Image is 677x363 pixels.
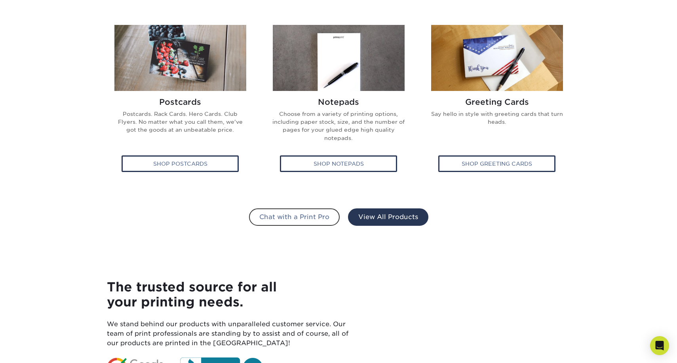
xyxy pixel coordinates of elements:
[107,320,359,348] p: We stand behind our products with unparalleled customer service. Our team of print professionals ...
[113,97,247,107] h2: Postcards
[122,155,239,172] div: Shop Postcards
[348,208,428,226] a: View All Products
[430,97,564,107] h2: Greeting Cards
[438,155,555,172] div: Shop Greeting Cards
[249,208,340,226] a: Chat with a Print Pro
[430,110,564,132] p: Say hello in style with greeting cards that turn heads.
[424,25,570,180] a: Greeting Cards Greeting Cards Say hello in style with greeting cards that turn heads. Shop Greeti...
[650,336,669,355] div: Open Intercom Messenger
[431,25,563,91] img: Greeting Cards
[265,25,412,180] a: Notepads Notepads Choose from a variety of printing options, including paper stock, size, and the...
[113,110,247,140] p: Postcards. Rack Cards. Hero Cards. Club Flyers. No matter what you call them, we've got the goods...
[272,110,405,149] p: Choose from a variety of printing options, including paper stock, size, and the number of pages f...
[107,25,253,180] a: Postcards Postcards Postcards. Rack Cards. Hero Cards. Club Flyers. No matter what you call them,...
[280,155,397,172] div: Shop Notepads
[107,280,359,310] h4: The trusted source for all your printing needs.
[273,25,405,91] img: Notepads
[114,25,246,91] img: Postcards
[272,97,405,107] h2: Notepads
